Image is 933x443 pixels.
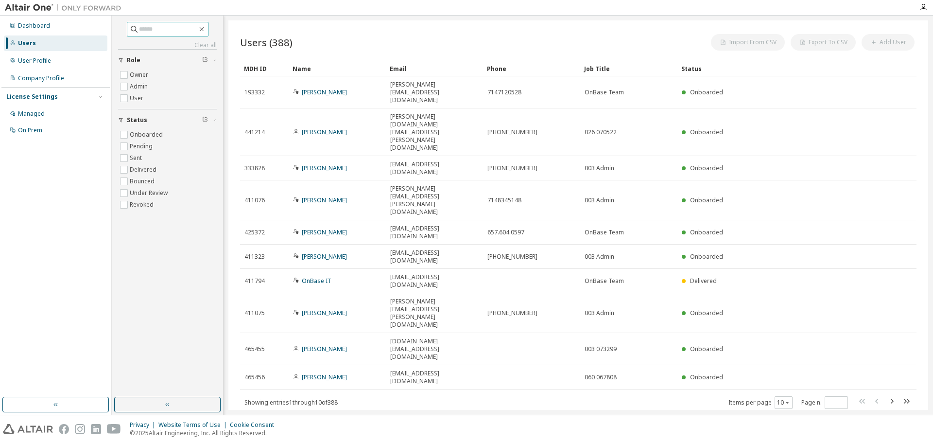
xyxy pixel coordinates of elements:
[130,92,145,104] label: User
[690,373,723,381] span: Onboarded
[59,424,69,434] img: facebook.svg
[690,252,723,261] span: Onboarded
[18,57,51,65] div: User Profile
[202,116,208,124] span: Clear filter
[302,88,347,96] a: [PERSON_NAME]
[244,128,265,136] span: 441214
[690,88,723,96] span: Onboarded
[302,252,347,261] a: [PERSON_NAME]
[390,185,479,216] span: [PERSON_NAME][EMAIL_ADDRESS][PERSON_NAME][DOMAIN_NAME]
[791,34,856,51] button: Export To CSV
[302,228,347,236] a: [PERSON_NAME]
[487,164,537,172] span: [PHONE_NUMBER]
[18,110,45,118] div: Managed
[690,196,723,204] span: Onboarded
[244,196,265,204] span: 411076
[585,164,614,172] span: 003 Admin
[584,61,674,76] div: Job Title
[585,345,617,353] span: 003 073299
[390,81,479,104] span: [PERSON_NAME][EMAIL_ADDRESS][DOMAIN_NAME]
[130,164,158,176] label: Delivered
[130,129,165,141] label: Onboarded
[118,50,217,71] button: Role
[585,229,624,236] span: OnBase Team
[130,69,150,81] label: Owner
[244,309,265,317] span: 411075
[302,128,347,136] a: [PERSON_NAME]
[244,61,285,76] div: MDH ID
[487,196,521,204] span: 7148345148
[18,22,50,30] div: Dashboard
[240,35,293,49] span: Users (388)
[202,56,208,64] span: Clear filter
[487,89,521,96] span: 7147120528
[390,113,479,152] span: [PERSON_NAME][DOMAIN_NAME][EMAIL_ADDRESS][PERSON_NAME][DOMAIN_NAME]
[127,56,140,64] span: Role
[681,61,866,76] div: Status
[130,176,156,187] label: Bounced
[302,345,347,353] a: [PERSON_NAME]
[130,421,158,429] div: Privacy
[18,39,36,47] div: Users
[130,187,170,199] label: Under Review
[690,345,723,353] span: Onboarded
[690,277,717,285] span: Delivered
[302,309,347,317] a: [PERSON_NAME]
[107,424,121,434] img: youtube.svg
[5,3,126,13] img: Altair One
[487,61,576,76] div: Phone
[728,396,793,409] span: Items per page
[585,196,614,204] span: 003 Admin
[585,277,624,285] span: OnBase Team
[130,199,155,211] label: Revoked
[244,398,338,407] span: Showing entries 1 through 10 of 388
[487,309,537,317] span: [PHONE_NUMBER]
[158,421,230,429] div: Website Terms of Use
[390,298,479,329] span: [PERSON_NAME][EMAIL_ADDRESS][PERSON_NAME][DOMAIN_NAME]
[390,370,479,385] span: [EMAIL_ADDRESS][DOMAIN_NAME]
[302,196,347,204] a: [PERSON_NAME]
[711,34,785,51] button: Import From CSV
[487,229,524,236] span: 657.604.0597
[244,373,265,381] span: 465456
[390,337,479,361] span: [DOMAIN_NAME][EMAIL_ADDRESS][DOMAIN_NAME]
[127,116,147,124] span: Status
[390,160,479,176] span: [EMAIL_ADDRESS][DOMAIN_NAME]
[130,81,150,92] label: Admin
[690,228,723,236] span: Onboarded
[487,128,537,136] span: [PHONE_NUMBER]
[690,128,723,136] span: Onboarded
[690,164,723,172] span: Onboarded
[244,345,265,353] span: 465455
[390,225,479,240] span: [EMAIL_ADDRESS][DOMAIN_NAME]
[390,61,479,76] div: Email
[302,373,347,381] a: [PERSON_NAME]
[585,128,617,136] span: 026 070522
[487,253,537,261] span: [PHONE_NUMBER]
[585,253,614,261] span: 003 Admin
[130,141,155,152] label: Pending
[130,152,144,164] label: Sent
[244,277,265,285] span: 411794
[690,309,723,317] span: Onboarded
[18,126,42,134] div: On Prem
[118,41,217,49] a: Clear all
[293,61,382,76] div: Name
[244,229,265,236] span: 425372
[390,249,479,265] span: [EMAIL_ADDRESS][DOMAIN_NAME]
[118,109,217,131] button: Status
[244,164,265,172] span: 333828
[244,253,265,261] span: 411323
[585,373,617,381] span: 060 067808
[230,421,280,429] div: Cookie Consent
[75,424,85,434] img: instagram.svg
[130,429,280,437] p: © 2025 Altair Engineering, Inc. All Rights Reserved.
[302,164,347,172] a: [PERSON_NAME]
[244,89,265,96] span: 193332
[6,93,58,101] div: License Settings
[801,396,848,409] span: Page n.
[18,74,64,82] div: Company Profile
[862,34,915,51] button: Add User
[3,424,53,434] img: altair_logo.svg
[585,89,624,96] span: OnBase Team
